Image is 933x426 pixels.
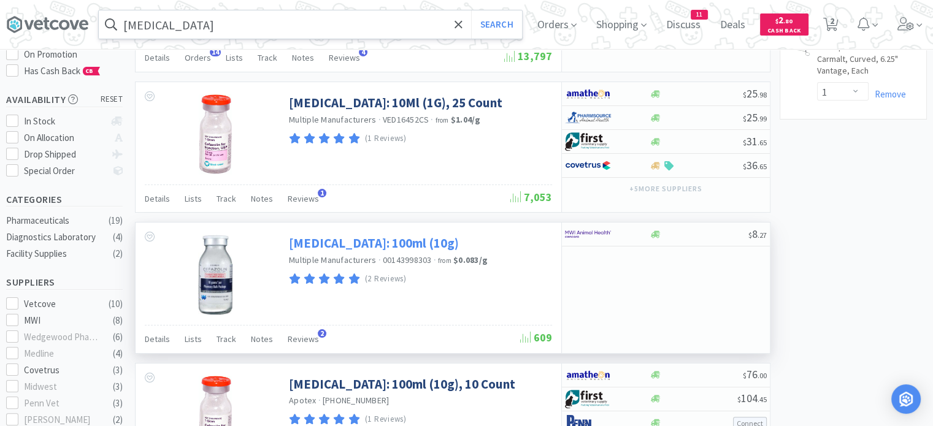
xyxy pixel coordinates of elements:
span: Cash Back [767,28,801,36]
div: ( 2 ) [113,246,123,261]
span: 2 [318,329,326,338]
div: Pharmaceuticals [6,213,106,228]
span: . 80 [783,17,793,25]
div: On Allocation [24,131,106,145]
div: In Stock [24,114,106,129]
span: 00143998303 [383,254,432,265]
span: $ [743,90,747,99]
a: Deals [715,20,750,31]
span: $ [743,114,747,123]
span: Reviews [288,193,319,204]
span: Track [258,52,277,63]
div: Covetrus [24,363,100,378]
img: cc0fe89428fa462db6a0f5454193b767_98005.jpeg [198,235,232,314]
a: Apotex [289,395,317,406]
span: from [438,256,451,265]
div: Wedgewood Pharmacy [24,330,100,344]
span: 76 [743,367,767,381]
span: [PHONE_NUMBER] [323,395,390,406]
span: 2 [775,14,793,26]
p: (1 Reviews) [365,132,407,145]
span: Notes [292,52,314,63]
span: 4 [359,48,367,56]
a: [MEDICAL_DATA]: 100ml (10g), 10 Count [289,376,515,392]
img: 7915dbd3f8974342a4dc3feb8efc1740_58.png [565,108,611,127]
span: $ [743,371,747,380]
span: . 45 [758,395,767,404]
span: 8 [748,227,767,241]
span: · [378,254,381,265]
span: · [434,254,436,265]
div: MWI [24,313,100,328]
span: . 98 [758,90,767,99]
div: Special Order [24,164,106,178]
div: Medline [24,346,100,361]
a: Discuss11 [661,20,705,31]
span: $ [743,162,747,171]
a: 2 [818,21,843,32]
a: Multiple Manufacturers [289,254,377,265]
span: 25 [743,110,767,124]
div: ( 8 ) [113,313,123,328]
span: Notes [251,333,273,344]
span: · [431,114,433,125]
span: reset [101,93,123,106]
a: Forceps: Rochester Carmalt, Curved, 6.25" Vantage, Each [817,41,920,82]
span: Reviews [329,52,360,63]
img: 3331a67d23dc422aa21b1ec98afbf632_11.png [565,85,611,103]
button: +5more suppliers [623,180,708,197]
span: Orders [185,52,211,63]
span: 14 [210,48,221,56]
span: Track [217,193,236,204]
div: Drop Shipped [24,147,106,162]
h5: Suppliers [6,275,123,289]
div: ( 19 ) [109,213,123,228]
span: 1 [318,189,326,197]
span: Details [145,193,170,204]
span: VED16452CS [383,114,429,125]
img: 61b12195cb504406ae4c9244e6f3c7f0_26254.png [786,44,811,56]
div: ( 3 ) [113,396,123,411]
span: . 65 [758,162,767,171]
p: (2 Reviews) [365,273,407,286]
span: CB [83,67,96,75]
div: Open Intercom Messenger [891,384,921,414]
span: Lists [185,333,202,344]
img: 77fca1acd8b6420a9015268ca798ef17_1.png [565,156,611,175]
span: Notes [251,193,273,204]
span: from [436,116,449,124]
img: 67d67680309e4a0bb49a5ff0391dcc42_6.png [565,132,611,151]
span: . 00 [758,371,767,380]
img: 67d67680309e4a0bb49a5ff0391dcc42_6.png [565,390,611,408]
span: $ [737,395,741,404]
div: ( 3 ) [113,363,123,378]
span: . 65 [758,138,767,147]
h5: Categories [6,192,123,207]
span: 11 [691,10,707,19]
div: ( 4 ) [113,346,123,361]
div: Midwest [24,379,100,394]
button: Search [471,10,522,39]
img: f6b2451649754179b5b4e0c70c3f7cb0_2.png [565,225,611,243]
span: 25 [743,86,767,101]
a: $2.80Cash Back [760,8,808,41]
img: 490a342058bc4c338473dacfa4e00b3d_181460.jpeg [199,94,232,174]
span: Has Cash Back [24,65,101,77]
p: (1 Reviews) [365,413,407,426]
div: ( 10 ) [109,297,123,311]
div: ( 3 ) [113,379,123,394]
span: $ [775,17,778,25]
span: Lists [185,193,202,204]
strong: $0.083 / g [453,254,488,265]
span: Reviews [288,333,319,344]
span: 7,053 [510,190,552,204]
div: ( 6 ) [113,330,123,344]
div: Facility Supplies [6,246,106,261]
span: Details [145,333,170,344]
span: 31 [743,134,767,148]
span: · [318,395,321,406]
div: Diagnostics Laboratory [6,230,106,245]
span: Track [217,333,236,344]
span: Details [145,52,170,63]
strong: $1.04 / g [451,114,481,125]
